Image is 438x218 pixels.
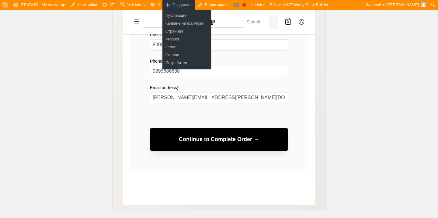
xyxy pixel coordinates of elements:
[244,15,269,29] input: Search
[162,43,211,51] a: Order
[150,58,288,64] label: Phone
[162,51,211,59] a: Coupon
[162,12,211,19] a: Публикация
[150,32,288,38] label: Postcode / ZIP
[150,85,288,91] label: Email address
[162,59,211,67] a: Потребител
[162,10,211,69] ul: Създаване
[282,16,294,28] a: 1
[287,19,289,25] span: 1
[130,15,143,27] label: Toggle mobile menu
[162,35,211,43] a: Product
[242,3,246,7] div: Focus keyphrase not set
[150,128,288,151] button: Continue to Complete Order →
[162,19,211,27] a: Качване на файлове
[177,85,179,90] abbr: required
[162,27,211,35] a: Страница
[386,2,419,7] span: [PERSON_NAME]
